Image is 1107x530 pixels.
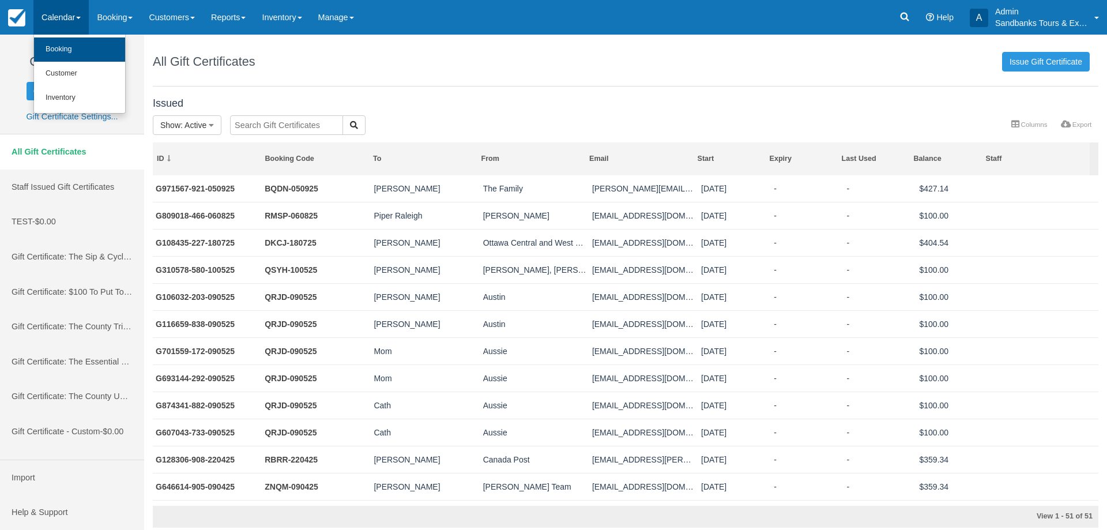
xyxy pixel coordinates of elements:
td: - [771,229,844,256]
div: To [373,154,473,164]
td: $404.54 [917,229,989,256]
span: Gift Certificate: The County Trio Tour for 2 People (HST included) [12,322,250,331]
td: Sue & Darren [480,500,589,527]
a: QRJD-090525 [265,292,317,302]
button: Show: Active [153,115,221,135]
td: G809018-466-060825 [153,202,262,229]
a: G809018-466-060825 [156,211,235,220]
td: Canada Post [480,446,589,473]
div: Last Used [842,154,906,164]
td: 07/18/25 [698,229,771,256]
td: QRJD-090525 [262,283,371,310]
td: Ottawa Central and West Business Markets Team [480,229,589,256]
a: G108435-227-180725 [156,238,235,247]
td: QSYH-100525 [262,256,371,283]
td: ZNQM-090425 [262,473,371,500]
ul: More [1004,116,1098,134]
td: Aussie [480,364,589,392]
td: Dad and Elaine [371,500,480,527]
h1: All Gift Certificates [153,55,255,69]
a: Gift Certificate Settings... [26,112,118,121]
span: Show [160,121,180,130]
td: 05/09/25 [698,337,771,364]
h1: Gift Certificates [9,55,135,69]
td: apexwfinc@gmail.com [589,419,698,446]
td: Alex, Karla & Richard [480,256,589,283]
span: $0.00 [103,427,123,436]
div: A [970,9,988,27]
td: 05/10/25 [698,256,771,283]
p: Admin [995,6,1087,17]
a: Create Gift Certificate [27,82,118,100]
a: G116659-838-090525 [156,319,235,329]
a: G106032-203-090525 [156,292,235,302]
td: - [771,473,844,500]
td: QRJD-090525 [262,419,371,446]
a: QRJD-090525 [265,428,317,437]
td: $100.00 [917,364,989,392]
div: From [481,154,582,164]
a: QRJD-090525 [265,401,317,410]
a: QRJD-090525 [265,319,317,329]
span: Gift Certificate - Custom [12,427,100,436]
td: Mom [371,364,480,392]
td: G310578-580-100525 [153,256,262,283]
a: BQDN-050925 [265,184,318,193]
input: Search Gift Certificates [230,115,343,135]
a: G874341-882-090525 [156,401,235,410]
td: BQDN-050925 [262,175,371,202]
td: - [844,175,916,202]
td: Cath [371,392,480,419]
td: - [844,229,916,256]
a: G607043-733-090525 [156,428,235,437]
a: QSYH-100525 [265,265,317,275]
td: $427.14 [917,175,989,202]
td: apexwfinc@gmail.com [589,392,698,419]
td: - [771,337,844,364]
td: Eric Hovila [371,175,480,202]
a: G128306-908-220425 [156,455,235,464]
td: $100.00 [917,310,989,337]
td: 04/09/25 [698,473,771,500]
td: G116659-838-090525 [153,310,262,337]
td: 05/09/25 [698,310,771,337]
span: Gift Certificate: The Essential County Wine Tour for 2 People Private (HST included) [12,357,319,366]
td: - [771,364,844,392]
span: TEST [12,217,32,226]
td: $100.00 [917,419,989,446]
td: 04/22/25 [698,446,771,473]
td: apexwfinc@gmail.com [589,283,698,310]
a: QRJD-090525 [265,347,317,356]
td: - [771,256,844,283]
td: $100.00 [917,283,989,310]
td: apexwfinc@gmail.com [589,310,698,337]
td: G128306-908-220425 [153,446,262,473]
td: $359.34 [917,446,989,473]
td: - [771,446,844,473]
td: Joanne Ironside [371,229,480,256]
a: G646614-905-090425 [156,482,235,491]
i: Help [926,13,934,21]
a: Columns [1004,116,1054,133]
td: Piper Raleigh [371,202,480,229]
td: Agnes [480,202,589,229]
a: QRJD-090525 [265,374,317,383]
td: s.soor@novatech-eng.com [589,473,698,500]
td: G701559-172-090525 [153,337,262,364]
td: Billie-Jo [371,283,480,310]
span: Gift Certificate: $100 To Put Towards a Wine Tour [12,287,193,296]
td: apexwfinc@gmail.com [589,337,698,364]
div: Staff [986,154,1086,164]
h4: Issued [153,98,1098,110]
td: Austin [480,283,589,310]
span: $0.00 [35,217,56,226]
td: - [844,446,916,473]
td: slpudrycki@gmail.com [589,500,698,527]
td: QRJD-090525 [262,337,371,364]
td: Billie-Jo [371,310,480,337]
td: Mom [371,337,480,364]
td: - [844,310,916,337]
td: todd.hovila@gmail.com [589,175,698,202]
td: 05/09/25 [698,392,771,419]
td: 05/09/25 [698,364,771,392]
